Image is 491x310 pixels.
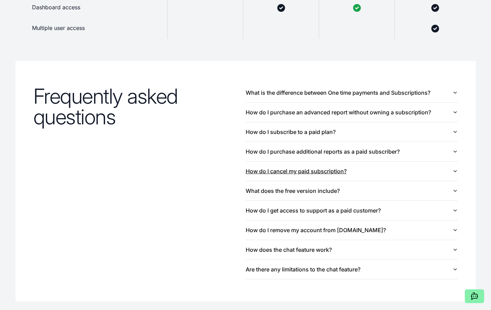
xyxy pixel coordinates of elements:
button: How do I get access to support as a paid customer? [246,201,458,220]
button: What does the free version include? [246,181,458,200]
button: How do I purchase an advanced report without owning a subscription? [246,103,458,122]
button: How do I remove my account from [DOMAIN_NAME]? [246,220,458,240]
div: Multiple user access [16,18,167,39]
button: How does the chat feature work? [246,240,458,259]
button: How do I subscribe to a paid plan? [246,122,458,142]
button: How do I cancel my paid subscription? [246,162,458,181]
button: Are there any limitations to the chat feature? [246,260,458,279]
button: What is the difference between One time payments and Subscriptions? [246,83,458,102]
h2: Frequently asked questions [33,86,246,127]
button: How do I purchase additional reports as a paid subscriber? [246,142,458,161]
